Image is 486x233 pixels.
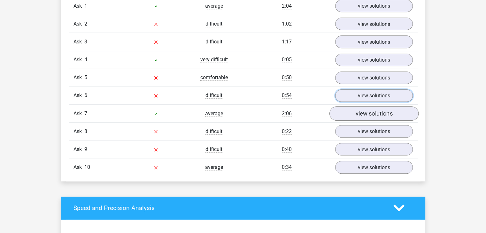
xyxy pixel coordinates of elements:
[358,75,390,81] font: view solutions
[205,3,223,9] font: average
[358,57,390,63] font: view solutions
[84,110,87,117] font: 7
[84,74,87,80] font: 5
[329,106,418,121] a: view solutions
[282,146,292,152] font: 0:40
[73,92,82,98] font: Ask
[84,146,87,152] font: 9
[73,110,82,117] font: Ask
[282,92,292,98] font: 0:54
[73,39,82,45] font: Ask
[282,128,292,134] font: 0:22
[335,143,413,155] a: view solutions
[358,128,390,134] font: view solutions
[205,164,223,170] font: average
[335,71,413,84] a: view solutions
[73,128,82,134] font: Ask
[358,93,390,99] font: view solutions
[282,39,292,45] font: 1:17
[358,146,390,152] font: view solutions
[84,56,87,63] font: 4
[205,128,222,134] font: difficult
[205,110,223,117] font: average
[282,110,292,117] font: 2:06
[358,164,390,170] font: view solutions
[282,56,292,63] font: 0:05
[73,146,82,152] font: Ask
[73,204,155,212] font: Speed ​​and Precision Analysis
[335,18,413,30] a: view solutions
[205,39,222,45] font: difficult
[335,35,413,48] a: view solutions
[84,92,87,98] font: 6
[282,164,292,170] font: 0:34
[73,164,82,170] font: Ask
[358,39,390,45] font: view solutions
[282,74,292,80] font: 0:50
[335,161,413,173] a: view solutions
[84,3,87,9] font: 1
[73,21,82,27] font: Ask
[205,92,222,98] font: difficult
[205,21,222,27] font: difficult
[73,56,82,63] font: Ask
[282,21,292,27] font: 1:02
[282,3,292,9] font: 2:04
[355,110,392,117] font: view solutions
[205,146,222,152] font: difficult
[73,3,82,9] font: Ask
[200,56,228,63] font: very difficult
[358,21,390,27] font: view solutions
[73,74,82,80] font: Ask
[84,21,87,27] font: 2
[200,74,228,80] font: comfortable
[335,89,413,102] a: view solutions
[335,125,413,138] a: view solutions
[358,3,390,9] font: view solutions
[84,128,87,134] font: 8
[84,164,90,170] font: 10
[84,39,87,45] font: 3
[335,54,413,66] a: view solutions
